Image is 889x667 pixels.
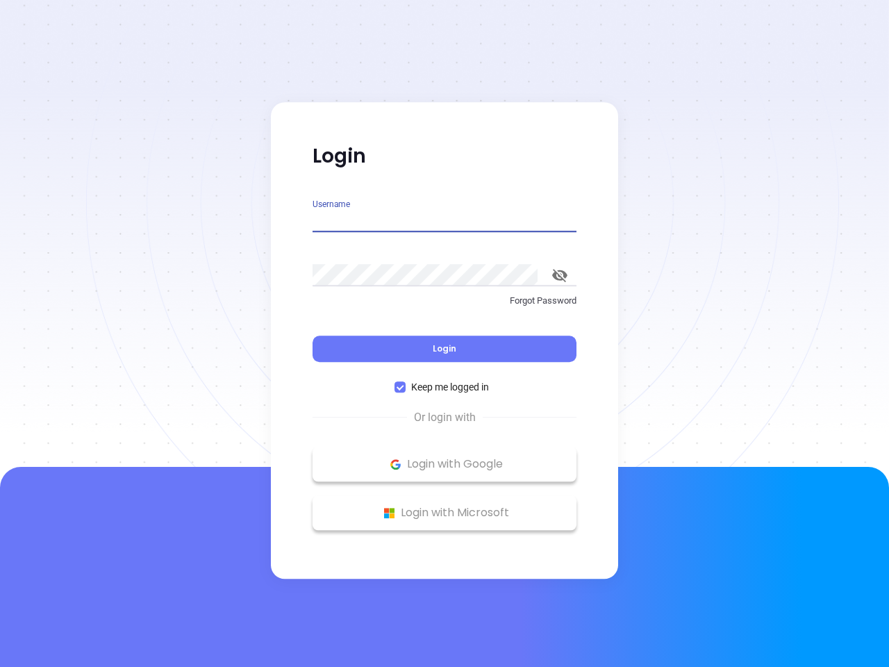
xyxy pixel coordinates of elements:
[313,336,576,362] button: Login
[381,504,398,522] img: Microsoft Logo
[313,200,350,208] label: Username
[313,294,576,319] a: Forgot Password
[313,495,576,530] button: Microsoft Logo Login with Microsoft
[313,294,576,308] p: Forgot Password
[319,502,570,523] p: Login with Microsoft
[433,343,456,354] span: Login
[543,258,576,292] button: toggle password visibility
[313,447,576,481] button: Google Logo Login with Google
[313,144,576,169] p: Login
[407,409,483,426] span: Or login with
[319,454,570,475] p: Login with Google
[387,456,404,473] img: Google Logo
[406,379,495,395] span: Keep me logged in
